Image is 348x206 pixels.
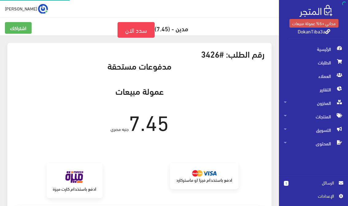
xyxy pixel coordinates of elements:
a: الرئيسية [279,42,348,56]
img: ... [38,4,48,14]
strong: ادفع باستخدام فيزا او ماستركارد [176,177,232,183]
h3: مدفوعات مستحقة [14,61,265,71]
a: اﻹعدادات [284,193,343,202]
span: 7.45 [129,101,169,140]
a: العملاء [279,69,348,83]
a: اشتراكك [5,22,32,34]
a: ... [PERSON_NAME] [5,4,48,13]
a: 1 الرسائل [284,179,343,193]
span: [PERSON_NAME] [5,5,37,12]
a: المخزون [279,96,348,110]
a: المنتجات [279,110,348,123]
span: الطلبات [284,56,343,69]
a: مجاني +5% عمولة مبيعات [289,19,338,28]
a: الطلبات [279,56,348,69]
h5: مدين - (7.45) [5,22,274,38]
img: mastercard.png [192,170,217,176]
img: . [300,5,332,17]
a: سدد الان [118,22,155,38]
img: meeza.png [62,169,87,185]
h3: رقم الطلب: #3426 [14,49,265,59]
span: الرسائل [293,179,334,186]
span: اﻹعدادات [289,193,334,199]
div: جنيه مصري [10,86,269,137]
span: التقارير [284,83,343,96]
a: DokanTiba3a [298,27,330,36]
span: المنتجات [284,110,343,123]
span: المخزون [284,96,343,110]
span: العملاء [284,69,343,83]
strong: ادفع باستخدام كارت ميزة [53,185,96,192]
span: الرئيسية [284,42,343,56]
a: التقارير [279,83,348,96]
span: المحتوى [284,137,343,150]
span: 1 [284,181,288,186]
a: المحتوى [279,137,348,150]
span: التسويق [284,123,343,137]
h3: عمولة مبيعات [14,86,265,96]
